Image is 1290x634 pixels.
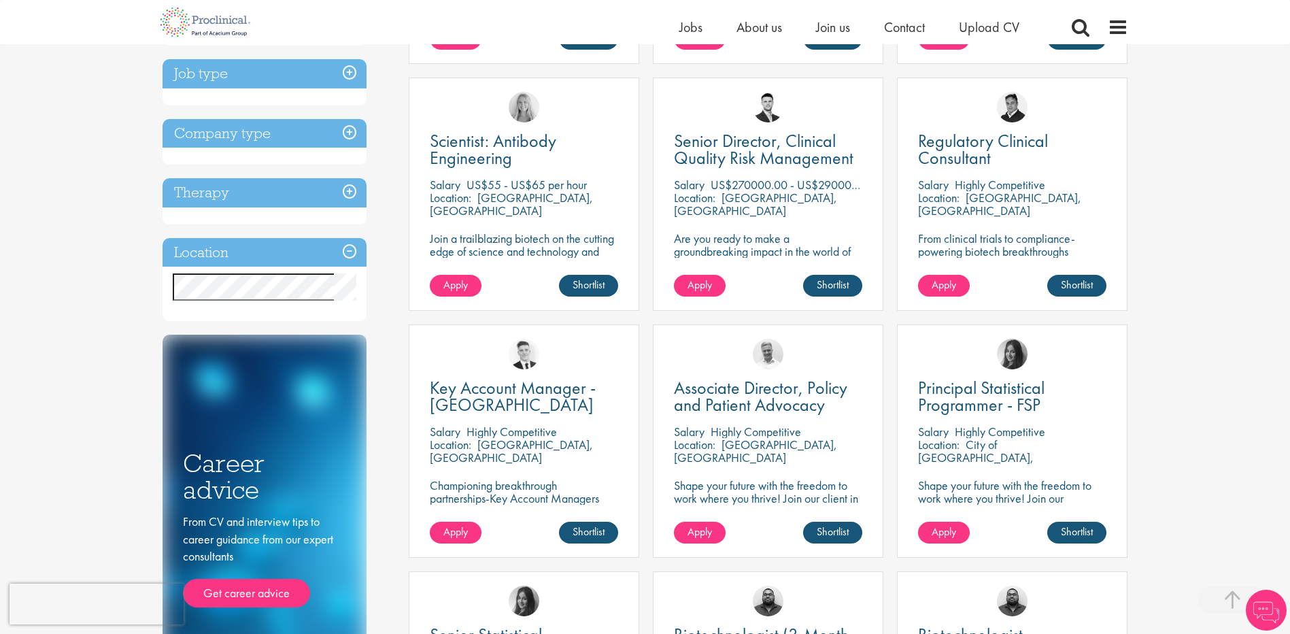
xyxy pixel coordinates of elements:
[10,584,184,624] iframe: reCAPTCHA
[163,119,367,148] h3: Company type
[430,380,618,414] a: Key Account Manager - [GEOGRAPHIC_DATA]
[674,437,715,452] span: Location:
[509,586,539,616] img: Heidi Hennigan
[997,586,1028,616] img: Ashley Bennett
[959,18,1019,36] a: Upload CV
[674,129,853,169] span: Senior Director, Clinical Quality Risk Management
[163,59,367,88] h3: Job type
[674,522,726,544] a: Apply
[918,232,1106,284] p: From clinical trials to compliance-powering biotech breakthroughs remotely, where precision meets...
[918,133,1106,167] a: Regulatory Clinical Consultant
[674,376,847,416] span: Associate Director, Policy and Patient Advocacy
[509,92,539,122] img: Shannon Briggs
[803,275,862,297] a: Shortlist
[997,339,1028,369] img: Heidi Hennigan
[688,278,712,292] span: Apply
[884,18,925,36] a: Contact
[430,424,460,439] span: Salary
[443,524,468,539] span: Apply
[430,129,556,169] span: Scientist: Antibody Engineering
[918,479,1106,531] p: Shape your future with the freedom to work where you thrive! Join our pharmaceutical client with ...
[674,437,837,465] p: [GEOGRAPHIC_DATA], [GEOGRAPHIC_DATA]
[183,450,346,503] h3: Career advice
[932,278,956,292] span: Apply
[674,232,862,297] p: Are you ready to make a groundbreaking impact in the world of biotechnology? Join a growing compa...
[753,92,783,122] img: Joshua Godden
[1047,275,1106,297] a: Shortlist
[1246,590,1287,631] img: Chatbot
[183,513,346,607] div: From CV and interview tips to career guidance from our expert consultants
[918,437,960,452] span: Location:
[918,424,949,439] span: Salary
[918,129,1048,169] span: Regulatory Clinical Consultant
[430,437,471,452] span: Location:
[955,177,1045,193] p: Highly Competitive
[816,18,850,36] a: Join us
[803,522,862,544] a: Shortlist
[509,339,539,369] img: Nicolas Daniel
[559,522,618,544] a: Shortlist
[736,18,782,36] a: About us
[559,275,618,297] a: Shortlist
[430,177,460,193] span: Salary
[674,380,862,414] a: Associate Director, Policy and Patient Advocacy
[674,479,862,518] p: Shape your future with the freedom to work where you thrive! Join our client in this hybrid role ...
[711,177,926,193] p: US$270000.00 - US$290000.00 per annum
[674,424,705,439] span: Salary
[163,238,367,267] h3: Location
[430,232,618,284] p: Join a trailblazing biotech on the cutting edge of science and technology and make a change in th...
[430,522,481,544] a: Apply
[674,133,862,167] a: Senior Director, Clinical Quality Risk Management
[679,18,702,36] a: Jobs
[753,586,783,616] img: Ashley Bennett
[430,190,593,218] p: [GEOGRAPHIC_DATA], [GEOGRAPHIC_DATA]
[674,275,726,297] a: Apply
[711,424,801,439] p: Highly Competitive
[674,190,837,218] p: [GEOGRAPHIC_DATA], [GEOGRAPHIC_DATA]
[955,424,1045,439] p: Highly Competitive
[163,178,367,207] h3: Therapy
[918,190,1081,218] p: [GEOGRAPHIC_DATA], [GEOGRAPHIC_DATA]
[997,92,1028,122] img: Peter Duvall
[918,275,970,297] a: Apply
[688,524,712,539] span: Apply
[466,424,557,439] p: Highly Competitive
[932,524,956,539] span: Apply
[918,380,1106,414] a: Principal Statistical Programmer - FSP
[918,437,1034,478] p: City of [GEOGRAPHIC_DATA], [GEOGRAPHIC_DATA]
[430,275,481,297] a: Apply
[430,376,596,416] span: Key Account Manager - [GEOGRAPHIC_DATA]
[430,479,618,531] p: Championing breakthrough partnerships-Key Account Managers turn biotech innovation into lasting c...
[674,177,705,193] span: Salary
[918,522,970,544] a: Apply
[753,339,783,369] img: Joshua Bye
[430,190,471,205] span: Location:
[918,376,1045,416] span: Principal Statistical Programmer - FSP
[443,278,468,292] span: Apply
[918,190,960,205] span: Location:
[674,190,715,205] span: Location:
[918,177,949,193] span: Salary
[430,133,618,167] a: Scientist: Antibody Engineering
[1047,522,1106,544] a: Shortlist
[183,579,310,607] a: Get career advice
[430,437,593,465] p: [GEOGRAPHIC_DATA], [GEOGRAPHIC_DATA]
[466,177,587,193] p: US$55 - US$65 per hour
